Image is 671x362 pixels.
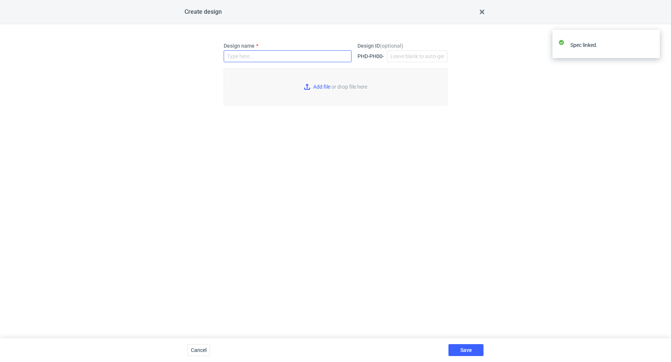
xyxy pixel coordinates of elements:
button: Save [448,344,483,356]
div: PHD-PH00- [357,53,384,60]
input: Leave blank to auto-generate... [387,50,447,62]
button: Cancel [188,344,210,356]
input: Type here... [224,50,352,62]
button: close [649,41,654,49]
span: ( optional ) [380,43,403,49]
label: Design name [224,42,255,50]
div: Spec linked. [570,41,649,49]
span: Cancel [191,347,207,353]
span: Save [460,347,472,353]
label: Design ID [357,42,403,50]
